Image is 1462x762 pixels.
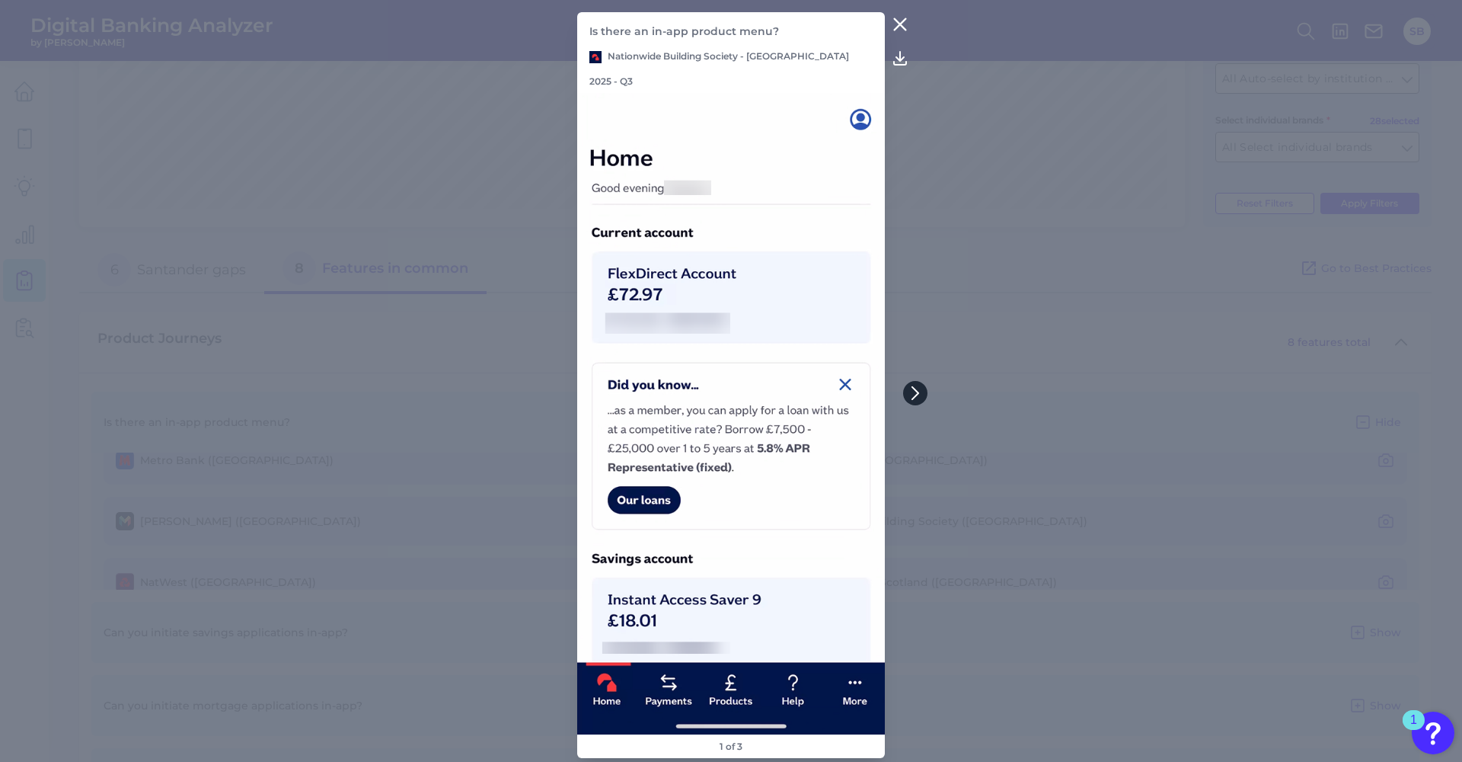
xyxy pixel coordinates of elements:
button: Open Resource Center, 1 new notification [1412,712,1454,754]
p: Nationwide Building Society - [GEOGRAPHIC_DATA] [589,50,849,63]
img: Nationwide Building Society [589,51,602,63]
footer: 1 of 3 [713,735,749,758]
p: 2025 - Q3 [589,75,633,87]
img: NW-UK-Q3-25-RC-MOS-Landing-001.png [577,93,884,735]
div: 1 [1410,720,1417,740]
p: Is there an in-app product menu? [589,24,872,38]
